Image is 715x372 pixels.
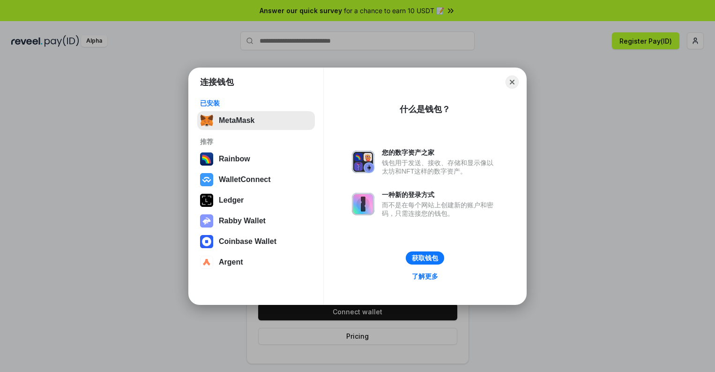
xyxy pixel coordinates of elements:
h1: 连接钱包 [200,76,234,88]
div: Ledger [219,196,244,205]
img: svg+xml,%3Csvg%20xmlns%3D%22http%3A%2F%2Fwww.w3.org%2F2000%2Fsvg%22%20width%3D%2228%22%20height%3... [200,194,213,207]
button: Rabby Wallet [197,212,315,230]
div: WalletConnect [219,175,271,184]
button: Ledger [197,191,315,210]
img: svg+xml,%3Csvg%20width%3D%2228%22%20height%3D%2228%22%20viewBox%3D%220%200%2028%2028%22%20fill%3D... [200,173,213,186]
div: Argent [219,258,243,266]
div: 已安装 [200,99,312,107]
div: Rabby Wallet [219,217,266,225]
img: svg+xml,%3Csvg%20width%3D%2228%22%20height%3D%2228%22%20viewBox%3D%220%200%2028%2028%22%20fill%3D... [200,256,213,269]
div: 您的数字资产之家 [382,148,498,157]
button: Rainbow [197,150,315,168]
div: 什么是钱包？ [400,104,450,115]
div: 而不是在每个网站上创建新的账户和密码，只需连接您的钱包。 [382,201,498,218]
button: WalletConnect [197,170,315,189]
button: Close [506,76,519,89]
img: svg+xml,%3Csvg%20xmlns%3D%22http%3A%2F%2Fwww.w3.org%2F2000%2Fsvg%22%20fill%3D%22none%22%20viewBox... [352,151,374,173]
div: Rainbow [219,155,250,163]
div: 了解更多 [412,272,438,281]
img: svg+xml,%3Csvg%20width%3D%2228%22%20height%3D%2228%22%20viewBox%3D%220%200%2028%2028%22%20fill%3D... [200,235,213,248]
div: 钱包用于发送、接收、存储和显示像以太坊和NFT这样的数字资产。 [382,159,498,175]
img: svg+xml,%3Csvg%20fill%3D%22none%22%20height%3D%2233%22%20viewBox%3D%220%200%2035%2033%22%20width%... [200,114,213,127]
button: 获取钱包 [406,251,444,265]
button: Argent [197,253,315,272]
img: svg+xml,%3Csvg%20xmlns%3D%22http%3A%2F%2Fwww.w3.org%2F2000%2Fsvg%22%20fill%3D%22none%22%20viewBox... [352,193,374,215]
div: 获取钱包 [412,254,438,262]
div: MetaMask [219,116,254,125]
div: Coinbase Wallet [219,237,276,246]
button: MetaMask [197,111,315,130]
div: 推荐 [200,137,312,146]
img: svg+xml,%3Csvg%20xmlns%3D%22http%3A%2F%2Fwww.w3.org%2F2000%2Fsvg%22%20fill%3D%22none%22%20viewBox... [200,214,213,228]
a: 了解更多 [406,270,444,282]
button: Coinbase Wallet [197,232,315,251]
div: 一种新的登录方式 [382,190,498,199]
img: svg+xml,%3Csvg%20width%3D%22120%22%20height%3D%22120%22%20viewBox%3D%220%200%20120%20120%22%20fil... [200,152,213,166]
